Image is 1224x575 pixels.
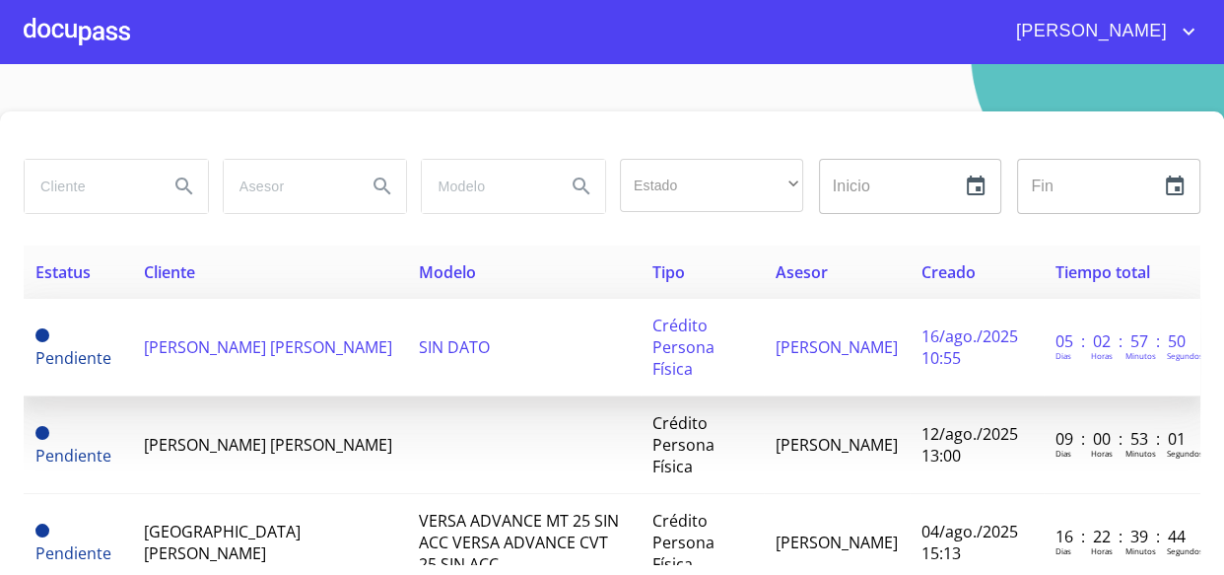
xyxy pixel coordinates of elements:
button: account of current user [1001,16,1200,47]
span: [PERSON_NAME] [PERSON_NAME] [144,434,392,456]
span: Pendiente [35,542,111,564]
span: Pendiente [35,426,49,440]
div: ​ [620,159,803,212]
span: Tipo [652,261,685,283]
p: Minutos [1125,545,1156,556]
span: [PERSON_NAME] [PERSON_NAME] [144,336,392,358]
span: 04/ago./2025 15:13 [921,521,1018,564]
input: search [224,160,352,213]
p: Horas [1091,545,1113,556]
p: Segundos [1167,545,1203,556]
button: Search [558,163,605,210]
span: Pendiente [35,445,111,467]
p: Dias [1055,545,1071,556]
p: 09 : 00 : 53 : 01 [1055,428,1189,450]
button: Search [359,163,406,210]
span: Creado [921,261,976,283]
span: [PERSON_NAME] [1001,16,1177,47]
span: Asesor [776,261,828,283]
span: Cliente [144,261,195,283]
span: Pendiente [35,328,49,342]
span: VERSA ADVANCE MT 25 SIN ACC VERSA ADVANCE CVT 25 SIN ACC [419,510,619,575]
span: Estatus [35,261,91,283]
span: [GEOGRAPHIC_DATA][PERSON_NAME] [144,521,301,564]
p: Segundos [1167,448,1203,459]
span: 12/ago./2025 13:00 [921,423,1018,467]
p: Segundos [1167,350,1203,361]
span: [PERSON_NAME] [776,336,898,358]
input: search [422,160,550,213]
input: search [25,160,153,213]
span: Modelo [419,261,476,283]
span: 16/ago./2025 10:55 [921,325,1018,369]
p: Minutos [1125,350,1156,361]
p: Horas [1091,448,1113,459]
span: SIN DATO [419,336,490,358]
button: Search [161,163,208,210]
span: [PERSON_NAME] [776,434,898,456]
p: Dias [1055,350,1071,361]
span: Pendiente [35,347,111,369]
p: 16 : 22 : 39 : 44 [1055,526,1189,547]
span: Crédito Persona Física [652,510,714,575]
p: Horas [1091,350,1113,361]
p: Minutos [1125,448,1156,459]
p: 05 : 02 : 57 : 50 [1055,330,1189,352]
span: Crédito Persona Física [652,412,714,477]
span: Tiempo total [1055,261,1150,283]
span: [PERSON_NAME] [776,532,898,553]
p: Dias [1055,448,1071,459]
span: Pendiente [35,524,49,538]
span: Crédito Persona Física [652,315,714,380]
